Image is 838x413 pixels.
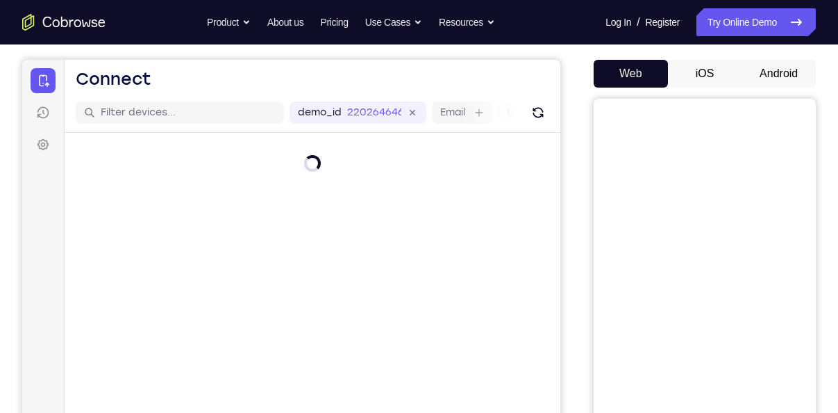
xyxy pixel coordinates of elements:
[267,8,303,36] a: About us
[696,8,816,36] a: Try Online Demo
[365,8,422,36] button: Use Cases
[668,60,742,88] button: iOS
[207,8,251,36] button: Product
[605,8,631,36] a: Log In
[646,8,680,36] a: Register
[741,60,816,88] button: Android
[320,8,348,36] a: Pricing
[439,8,495,36] button: Resources
[637,14,639,31] span: /
[22,14,106,31] a: Go to the home page
[594,60,668,88] button: Web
